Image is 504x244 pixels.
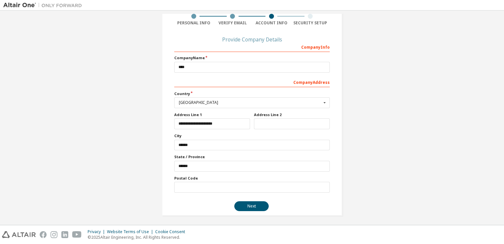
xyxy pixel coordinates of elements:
[174,91,330,96] label: Country
[234,201,269,211] button: Next
[174,20,213,26] div: Personal Info
[174,112,250,117] label: Address Line 1
[254,112,330,117] label: Address Line 2
[3,2,85,9] img: Altair One
[174,176,330,181] label: Postal Code
[107,229,155,234] div: Website Terms of Use
[72,231,82,238] img: youtube.svg
[174,133,330,138] label: City
[174,41,330,52] div: Company Info
[174,154,330,159] label: State / Province
[213,20,252,26] div: Verify Email
[40,231,47,238] img: facebook.svg
[51,231,57,238] img: instagram.svg
[291,20,330,26] div: Security Setup
[179,101,322,105] div: [GEOGRAPHIC_DATA]
[155,229,189,234] div: Cookie Consent
[174,37,330,41] div: Provide Company Details
[88,229,107,234] div: Privacy
[88,234,189,240] p: © 2025 Altair Engineering, Inc. All Rights Reserved.
[174,55,330,61] label: Company Name
[252,20,291,26] div: Account Info
[61,231,68,238] img: linkedin.svg
[2,231,36,238] img: altair_logo.svg
[174,77,330,87] div: Company Address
